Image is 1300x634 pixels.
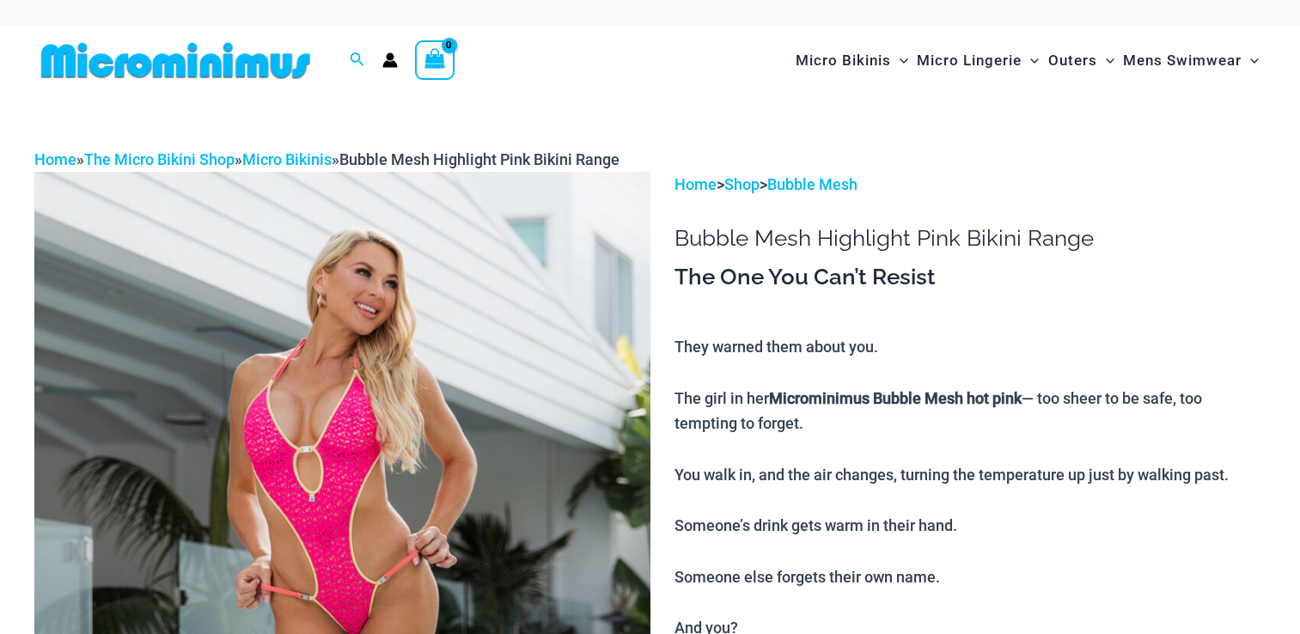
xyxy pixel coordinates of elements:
[34,150,619,168] span: » » »
[769,389,1022,407] b: Microminimus Bubble Mesh hot pink
[674,225,1266,252] h1: Bubble Mesh Highlight Pink Bikini Range
[674,175,717,193] a: Home
[415,40,455,80] a: View Shopping Cart, empty
[1022,39,1039,82] span: Menu Toggle
[1048,39,1097,82] span: Outers
[796,39,891,82] span: Micro Bikinis
[912,34,1043,87] a: Micro LingerieMenu ToggleMenu Toggle
[382,52,398,68] a: Account icon link
[674,263,1266,292] h3: The One You Can’t Resist
[84,150,235,168] a: The Micro Bikini Shop
[789,32,1266,89] nav: Site Navigation
[1119,34,1263,87] a: Mens SwimwearMenu ToggleMenu Toggle
[674,172,1266,198] p: > >
[767,175,858,193] a: Bubble Mesh
[242,150,332,168] a: Micro Bikinis
[724,175,760,193] a: Shop
[891,39,908,82] span: Menu Toggle
[1044,34,1119,87] a: OutersMenu ToggleMenu Toggle
[1097,39,1114,82] span: Menu Toggle
[34,150,76,168] a: Home
[34,41,317,80] img: MM SHOP LOGO FLAT
[1123,39,1242,82] span: Mens Swimwear
[791,34,912,87] a: Micro BikinisMenu ToggleMenu Toggle
[917,39,1022,82] span: Micro Lingerie
[1242,39,1259,82] span: Menu Toggle
[339,150,619,168] span: Bubble Mesh Highlight Pink Bikini Range
[350,50,365,71] a: Search icon link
